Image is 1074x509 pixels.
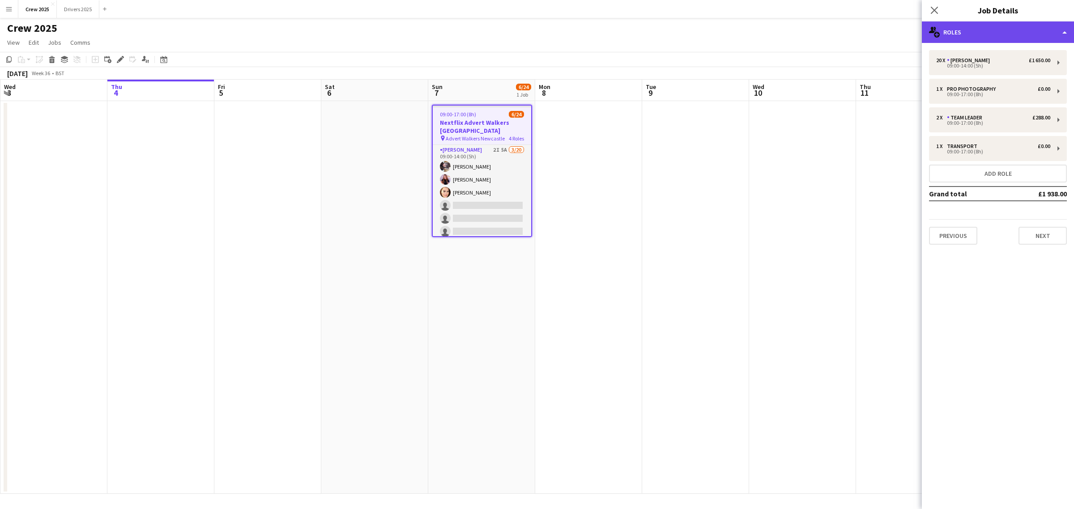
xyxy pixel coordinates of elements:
[751,88,764,98] span: 10
[7,21,57,35] h1: Crew 2025
[516,91,531,98] div: 1 Job
[4,83,16,91] span: Wed
[936,143,947,149] div: 1 x
[539,83,550,91] span: Mon
[30,70,52,76] span: Week 36
[44,37,65,48] a: Jobs
[936,92,1050,97] div: 09:00-17:00 (8h)
[936,57,947,64] div: 20 x
[110,88,122,98] span: 4
[432,105,532,237] app-job-card: 09:00-17:00 (8h)6/24Nextflix Advert Walkers [GEOGRAPHIC_DATA] Advert Walkers Newcastle4 Roles[PER...
[48,38,61,47] span: Jobs
[929,187,1010,201] td: Grand total
[324,88,335,98] span: 6
[433,145,531,422] app-card-role: [PERSON_NAME]2I5A3/2009:00-14:00 (5h)[PERSON_NAME][PERSON_NAME][PERSON_NAME]
[218,83,225,91] span: Fri
[7,38,20,47] span: View
[509,135,524,142] span: 4 Roles
[936,64,1050,68] div: 09:00-14:00 (5h)
[57,0,99,18] button: Drivers 2025
[1038,143,1050,149] div: £0.00
[947,143,981,149] div: Transport
[922,21,1074,43] div: Roles
[4,37,23,48] a: View
[929,227,977,245] button: Previous
[858,88,871,98] span: 11
[1032,115,1050,121] div: £288.00
[217,88,225,98] span: 5
[440,111,476,118] span: 09:00-17:00 (8h)
[55,70,64,76] div: BST
[1010,187,1067,201] td: £1 938.00
[70,38,90,47] span: Comms
[1019,227,1067,245] button: Next
[929,165,1067,182] button: Add role
[67,37,94,48] a: Comms
[18,0,57,18] button: Crew 2025
[1038,86,1050,92] div: £0.00
[947,86,999,92] div: Pro Photography
[29,38,39,47] span: Edit
[25,37,43,48] a: Edit
[3,88,16,98] span: 3
[509,111,524,118] span: 6/24
[537,88,550,98] span: 8
[947,57,993,64] div: [PERSON_NAME]
[325,83,335,91] span: Sat
[1029,57,1050,64] div: £1 650.00
[111,83,122,91] span: Thu
[922,4,1074,16] h3: Job Details
[432,83,443,91] span: Sun
[860,83,871,91] span: Thu
[646,83,656,91] span: Tue
[947,115,986,121] div: Team Leader
[7,69,28,78] div: [DATE]
[516,84,531,90] span: 6/24
[433,119,531,135] h3: Nextflix Advert Walkers [GEOGRAPHIC_DATA]
[936,149,1050,154] div: 09:00-17:00 (8h)
[753,83,764,91] span: Wed
[446,135,505,142] span: Advert Walkers Newcastle
[936,121,1050,125] div: 09:00-17:00 (8h)
[936,115,947,121] div: 2 x
[936,86,947,92] div: 1 x
[644,88,656,98] span: 9
[430,88,443,98] span: 7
